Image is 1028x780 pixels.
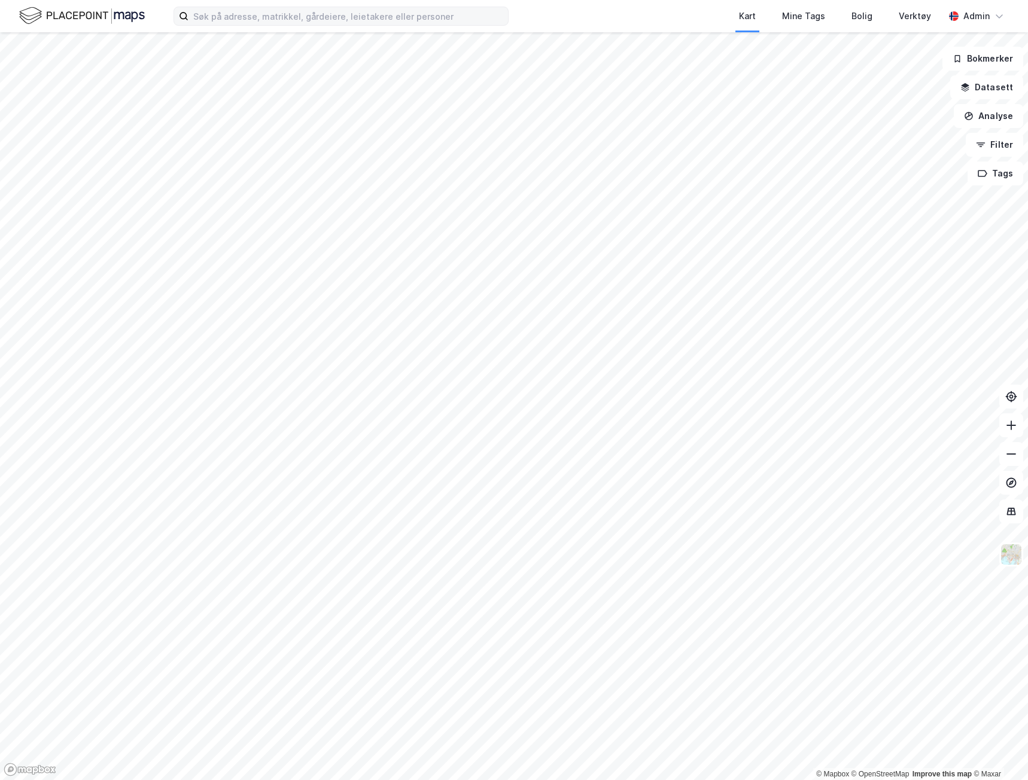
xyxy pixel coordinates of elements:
[968,723,1028,780] iframe: Chat Widget
[782,9,825,23] div: Mine Tags
[739,9,756,23] div: Kart
[19,5,145,26] img: logo.f888ab2527a4732fd821a326f86c7f29.svg
[963,9,990,23] div: Admin
[851,9,872,23] div: Bolig
[188,7,508,25] input: Søk på adresse, matrikkel, gårdeiere, leietakere eller personer
[899,9,931,23] div: Verktøy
